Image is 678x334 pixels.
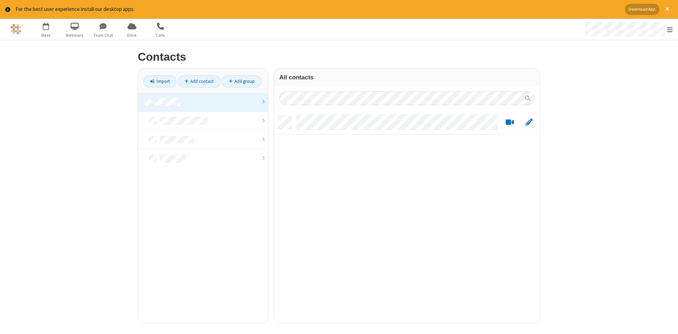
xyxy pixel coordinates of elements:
[33,32,59,38] span: Meet
[138,51,540,63] h2: Contacts
[90,32,117,38] span: Team Chat
[143,75,177,87] a: Import
[61,32,88,38] span: Webinars
[222,75,261,87] a: Add group
[147,32,174,38] span: Calls
[578,19,678,40] div: Open menu
[2,19,29,40] button: Logo
[522,118,536,127] button: Edit
[662,4,673,15] button: Close alert
[178,75,221,87] a: Add contact
[274,110,540,323] div: grid
[16,5,620,13] div: For the best user experience install our desktop apps.
[279,74,535,81] h3: All contacts
[625,4,659,15] button: Download App
[11,24,21,35] img: QA Selenium DO NOT DELETE OR CHANGE
[119,32,145,38] span: Drive
[503,118,517,127] button: Start a video meeting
